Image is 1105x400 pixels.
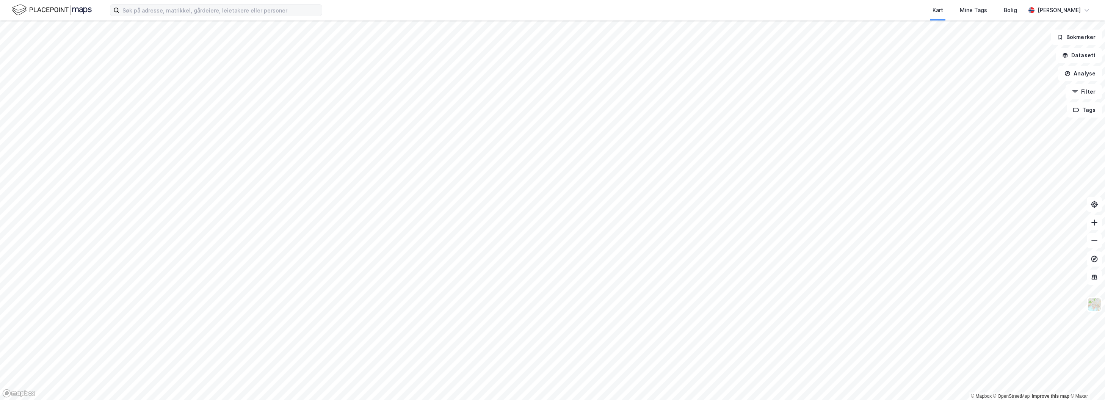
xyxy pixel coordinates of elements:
[1067,364,1105,400] iframe: Chat Widget
[119,5,322,16] input: Søk på adresse, matrikkel, gårdeiere, leietakere eller personer
[1038,6,1081,15] div: [PERSON_NAME]
[933,6,943,15] div: Kart
[12,3,92,17] img: logo.f888ab2527a4732fd821a326f86c7f29.svg
[960,6,987,15] div: Mine Tags
[1004,6,1017,15] div: Bolig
